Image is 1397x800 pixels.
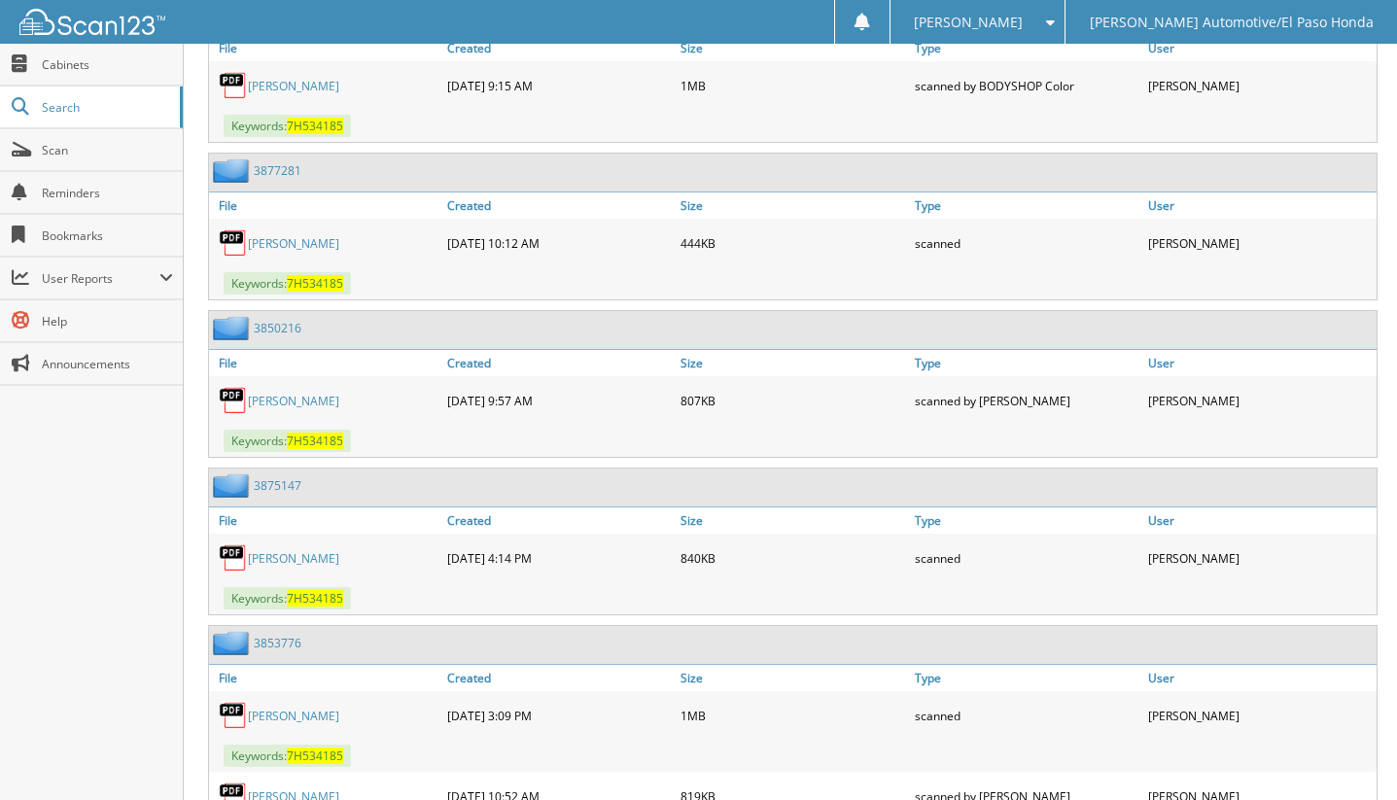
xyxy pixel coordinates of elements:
a: Type [910,35,1143,61]
img: folder2.png [213,316,254,340]
span: Announcements [42,356,173,372]
iframe: Chat Widget [1300,707,1397,800]
span: Reminders [42,185,173,201]
a: Size [676,350,909,376]
a: File [209,665,442,691]
div: scanned [910,539,1143,577]
div: scanned [910,224,1143,262]
a: Size [676,507,909,534]
div: [DATE] 3:09 PM [442,696,676,735]
a: [PERSON_NAME] [248,708,339,724]
div: [DATE] 9:15 AM [442,66,676,105]
div: 1MB [676,696,909,735]
div: 1MB [676,66,909,105]
a: File [209,192,442,219]
a: [PERSON_NAME] [248,550,339,567]
a: User [1143,665,1377,691]
div: [PERSON_NAME] [1143,381,1377,420]
div: 444KB [676,224,909,262]
a: User [1143,35,1377,61]
div: [PERSON_NAME] [1143,224,1377,262]
a: 3853776 [254,635,301,651]
span: Keywords: [224,115,351,137]
div: [DATE] 10:12 AM [442,224,676,262]
div: scanned by BODYSHOP Color [910,66,1143,105]
a: Size [676,192,909,219]
a: Type [910,192,1143,219]
img: PDF.png [219,386,248,415]
span: Keywords: [224,745,351,767]
a: User [1143,192,1377,219]
div: [DATE] 4:14 PM [442,539,676,577]
div: scanned by [PERSON_NAME] [910,381,1143,420]
a: File [209,350,442,376]
span: Help [42,313,173,330]
span: 7H534185 [287,433,343,449]
img: folder2.png [213,473,254,498]
a: 3875147 [254,477,301,494]
span: Keywords: [224,430,351,452]
a: File [209,507,442,534]
div: [PERSON_NAME] [1143,539,1377,577]
div: 840KB [676,539,909,577]
a: User [1143,350,1377,376]
a: 3877281 [254,162,301,179]
span: 7H534185 [287,590,343,607]
a: [PERSON_NAME] [248,78,339,94]
img: folder2.png [213,158,254,183]
div: [PERSON_NAME] [1143,696,1377,735]
a: [PERSON_NAME] [248,235,339,252]
span: Bookmarks [42,227,173,244]
a: User [1143,507,1377,534]
span: Cabinets [42,56,173,73]
a: Type [910,665,1143,691]
span: Scan [42,142,173,158]
img: PDF.png [219,701,248,730]
div: [PERSON_NAME] [1143,66,1377,105]
div: scanned [910,696,1143,735]
img: PDF.png [219,543,248,573]
a: Size [676,35,909,61]
span: 7H534185 [287,748,343,764]
img: folder2.png [213,631,254,655]
span: [PERSON_NAME] [914,17,1023,28]
span: 7H534185 [287,275,343,292]
div: 807KB [676,381,909,420]
img: PDF.png [219,228,248,258]
a: Created [442,507,676,534]
a: Size [676,665,909,691]
a: 3850216 [254,320,301,336]
a: Created [442,192,676,219]
a: File [209,35,442,61]
img: PDF.png [219,71,248,100]
a: Type [910,350,1143,376]
a: [PERSON_NAME] [248,393,339,409]
span: 7H534185 [287,118,343,134]
div: [DATE] 9:57 AM [442,381,676,420]
span: Keywords: [224,272,351,295]
a: Type [910,507,1143,534]
a: Created [442,665,676,691]
img: scan123-logo-white.svg [19,9,165,35]
a: Created [442,35,676,61]
span: Search [42,99,170,116]
span: User Reports [42,270,159,287]
span: [PERSON_NAME] Automotive/El Paso Honda [1090,17,1374,28]
span: Keywords: [224,587,351,609]
a: Created [442,350,676,376]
